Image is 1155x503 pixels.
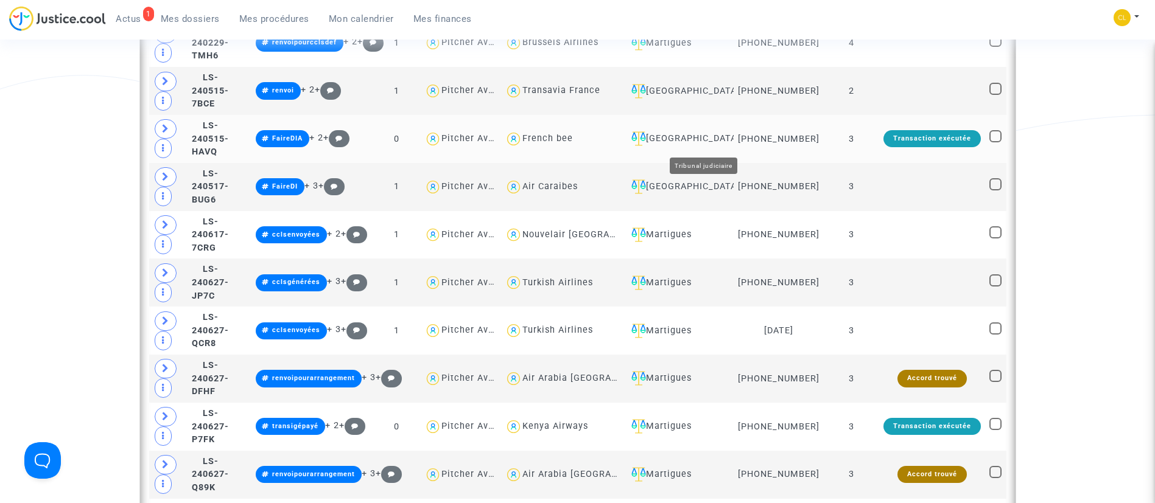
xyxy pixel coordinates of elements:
td: [PHONE_NUMBER] [734,163,824,211]
td: 2 [824,67,879,115]
img: icon-faciliter-sm.svg [631,276,646,290]
div: 1 [143,7,154,21]
div: [GEOGRAPHIC_DATA] [627,179,729,194]
img: icon-faciliter-sm.svg [631,324,646,338]
span: + 3 [362,468,376,479]
span: LS-240627-JP7C [192,264,229,300]
div: Accord trouvé [897,466,967,483]
span: + [341,276,367,286]
img: jc-logo.svg [9,6,106,31]
span: + [341,324,367,335]
div: [GEOGRAPHIC_DATA] [627,131,729,146]
div: Air Arabia [GEOGRAPHIC_DATA] [522,373,664,383]
span: + 3 [327,276,341,286]
span: + [341,229,367,239]
img: icon-user.svg [424,178,442,196]
td: 1 [373,67,420,115]
span: + 2 [309,133,323,143]
span: + 2 [325,420,339,431]
td: 1 [373,211,420,259]
span: LS-240617-7CRG [192,217,229,253]
span: cclsenvoyées [272,231,320,238]
td: 1 [373,258,420,307]
td: [PHONE_NUMBER] [734,403,824,451]
iframe: Help Scout Beacon - Open [24,442,61,479]
div: Transaction exécutée [883,418,981,435]
img: icon-user.svg [505,370,522,387]
img: 6fca9af68d76bfc0a5525c74dfee314f [1114,9,1131,26]
span: + [376,372,402,383]
td: [PHONE_NUMBER] [734,211,824,259]
span: renvoi [272,86,294,94]
td: 3 [824,355,879,403]
span: transigépayé [272,422,318,430]
td: 0 [373,403,420,451]
td: 3 [824,258,879,307]
span: Mes procédures [239,13,309,24]
span: renvoipourcclsdef [272,38,337,46]
a: Mes dossiers [151,10,230,28]
div: Turkish Airlines [522,277,593,288]
div: Martigues [627,276,729,290]
div: Martigues [627,36,729,50]
span: cclsgénérées [272,278,320,286]
td: [PHONE_NUMBER] [734,355,824,403]
img: icon-user.svg [505,274,522,291]
img: icon-user.svg [424,130,442,148]
div: Nouvelair [GEOGRAPHIC_DATA] [522,229,662,240]
td: 3 [824,307,879,355]
span: LS-240627-P7FK [192,408,229,445]
span: FaireDI [272,182,298,190]
img: icon-faciliter-sm.svg [631,36,646,50]
span: LS-240229-TMH6 [192,24,229,61]
td: 4 [824,19,879,67]
span: + [323,133,349,143]
td: [PHONE_NUMBER] [734,258,824,307]
div: Pitcher Avocat [441,373,508,383]
span: + 2 [343,36,357,47]
div: Martigues [627,467,729,482]
td: [PHONE_NUMBER] [734,115,824,163]
span: + 3 [362,372,376,383]
span: + 3 [304,181,318,191]
td: 3 [824,403,879,451]
div: Martigues [627,371,729,386]
img: icon-user.svg [505,34,522,52]
span: + [357,36,384,47]
span: renvoipourarrangement [272,470,355,478]
div: Pitcher Avocat [441,229,508,240]
td: [PHONE_NUMBER] [734,67,824,115]
img: icon-user.svg [424,226,442,244]
img: icon-faciliter-sm.svg [631,371,646,386]
span: Mes finances [413,13,472,24]
div: Pitcher Avocat [441,325,508,335]
a: 1Actus [106,10,151,28]
div: Air Caraibes [522,181,578,192]
span: + [376,468,402,479]
span: + 2 [301,85,315,95]
span: Actus [116,13,141,24]
img: icon-user.svg [424,34,442,52]
img: icon-user.svg [424,274,442,291]
span: LS-240517-BUG6 [192,168,229,205]
img: icon-faciliter-sm.svg [631,179,646,194]
span: FaireDIA [272,134,303,142]
div: Transavia France [522,85,600,95]
span: LS-240627-Q89K [192,456,229,493]
span: LS-240627-QCR8 [192,312,229,349]
td: 1 [373,355,420,403]
img: icon-user.svg [505,178,522,196]
div: Transaction exécutée [883,130,981,147]
div: French bee [522,133,573,144]
span: renvoipourarrangement [272,374,355,382]
div: Martigues [627,419,729,434]
span: + [315,85,341,95]
td: 1 [373,451,420,499]
img: icon-faciliter-sm.svg [631,227,646,242]
span: + 3 [327,324,341,335]
img: icon-user.svg [505,226,522,244]
img: icon-user.svg [505,82,522,100]
img: icon-faciliter-sm.svg [631,419,646,434]
a: Mes finances [404,10,482,28]
div: Martigues [627,227,729,242]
